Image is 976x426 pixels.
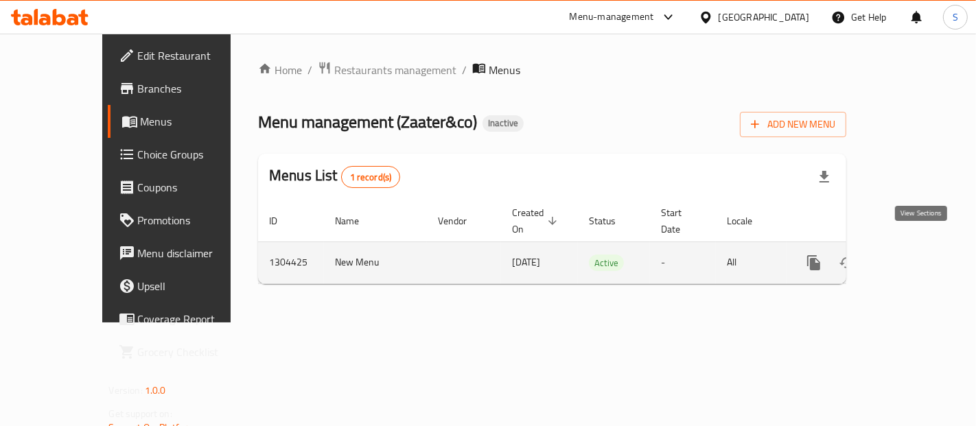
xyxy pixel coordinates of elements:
[108,39,265,72] a: Edit Restaurant
[138,47,254,64] span: Edit Restaurant
[258,106,477,137] span: Menu management ( Zaater&co )
[138,344,254,360] span: Grocery Checklist
[269,165,400,188] h2: Menus List
[318,61,456,79] a: Restaurants management
[108,105,265,138] a: Menus
[589,213,634,229] span: Status
[258,241,324,283] td: 1304425
[716,241,787,283] td: All
[335,213,377,229] span: Name
[512,253,540,271] span: [DATE]
[727,213,770,229] span: Locale
[830,246,863,279] button: Change Status
[108,72,265,105] a: Branches
[108,270,265,303] a: Upsell
[269,213,295,229] span: ID
[483,115,524,132] div: Inactive
[145,381,166,399] span: 1.0.0
[307,62,312,78] li: /
[138,278,254,294] span: Upsell
[138,80,254,97] span: Branches
[138,146,254,163] span: Choice Groups
[108,138,265,171] a: Choice Groups
[589,255,624,271] span: Active
[108,303,265,335] a: Coverage Report
[787,200,940,242] th: Actions
[512,204,561,237] span: Created On
[953,10,958,25] span: S
[138,311,254,327] span: Coverage Report
[324,241,427,283] td: New Menu
[740,112,846,137] button: Add New Menu
[798,246,830,279] button: more
[108,204,265,237] a: Promotions
[109,405,172,423] span: Get support on:
[138,212,254,228] span: Promotions
[108,237,265,270] a: Menu disclaimer
[650,241,716,283] td: -
[341,166,401,188] div: Total records count
[719,10,809,25] div: [GEOGRAPHIC_DATA]
[138,245,254,261] span: Menu disclaimer
[462,62,467,78] li: /
[483,117,524,129] span: Inactive
[342,171,400,184] span: 1 record(s)
[108,335,265,368] a: Grocery Checklist
[108,171,265,204] a: Coupons
[258,61,846,79] nav: breadcrumb
[258,200,940,284] table: enhanced table
[334,62,456,78] span: Restaurants management
[808,161,841,193] div: Export file
[489,62,520,78] span: Menus
[258,62,302,78] a: Home
[661,204,699,237] span: Start Date
[141,113,254,130] span: Menus
[109,381,143,399] span: Version:
[570,9,654,25] div: Menu-management
[751,116,835,133] span: Add New Menu
[138,179,254,196] span: Coupons
[438,213,485,229] span: Vendor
